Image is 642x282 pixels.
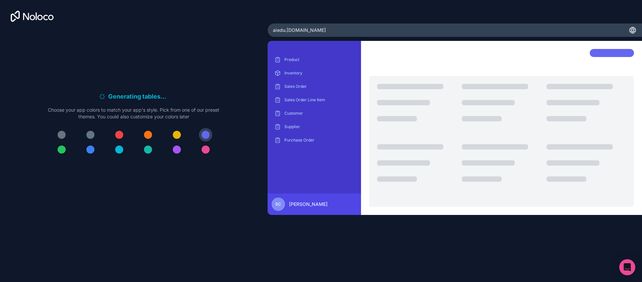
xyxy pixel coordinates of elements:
[273,27,326,34] span: aiedu .[DOMAIN_NAME]
[275,202,281,207] span: SC
[273,54,356,188] div: scrollable content
[284,57,355,62] p: Product
[284,124,355,129] p: Supplier
[289,201,328,208] span: [PERSON_NAME]
[284,70,355,76] p: Inventory
[619,259,635,275] div: Open Intercom Messenger
[48,107,219,120] p: Choose your app colors to match your app's style. Pick from one of our preset themes. You could a...
[284,137,355,143] p: Purchase Order
[108,92,168,101] h6: Generating tables
[284,97,355,103] p: Sales Order Line Item
[160,92,162,101] span: .
[284,84,355,89] p: Sales Order
[284,111,355,116] p: Customer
